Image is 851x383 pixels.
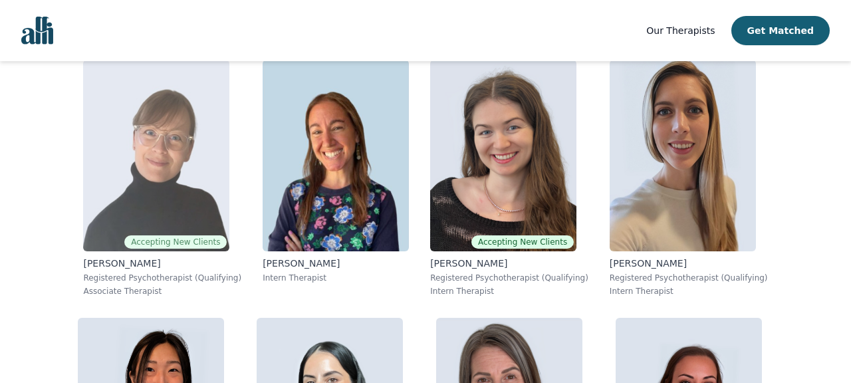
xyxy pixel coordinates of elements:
a: Our Therapists [646,23,715,39]
p: [PERSON_NAME] [610,257,768,270]
p: Intern Therapist [610,286,768,297]
p: Intern Therapist [430,286,588,297]
p: [PERSON_NAME] [83,257,241,270]
span: Our Therapists [646,25,715,36]
p: Intern Therapist [263,273,409,283]
p: Registered Psychotherapist (Qualifying) [83,273,241,283]
a: Angela_EarlAccepting New Clients[PERSON_NAME]Registered Psychotherapist (Qualifying)Associate The... [72,49,252,307]
img: Anisa_Mori [610,60,756,251]
p: [PERSON_NAME] [263,257,409,270]
p: Registered Psychotherapist (Qualifying) [610,273,768,283]
a: Anisa_Mori[PERSON_NAME]Registered Psychotherapist (Qualifying)Intern Therapist [599,49,779,307]
img: Angela_Earl [83,60,229,251]
img: Madeleine_Clark [430,60,576,251]
img: Naomi_Tessler [263,60,409,251]
p: [PERSON_NAME] [430,257,588,270]
p: Associate Therapist [83,286,241,297]
p: Registered Psychotherapist (Qualifying) [430,273,588,283]
button: Get Matched [731,16,830,45]
a: Madeleine_ClarkAccepting New Clients[PERSON_NAME]Registered Psychotherapist (Qualifying)Intern Th... [420,49,599,307]
span: Accepting New Clients [124,235,227,249]
span: Accepting New Clients [471,235,574,249]
img: alli logo [21,17,53,45]
a: Naomi_Tessler[PERSON_NAME]Intern Therapist [252,49,420,307]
